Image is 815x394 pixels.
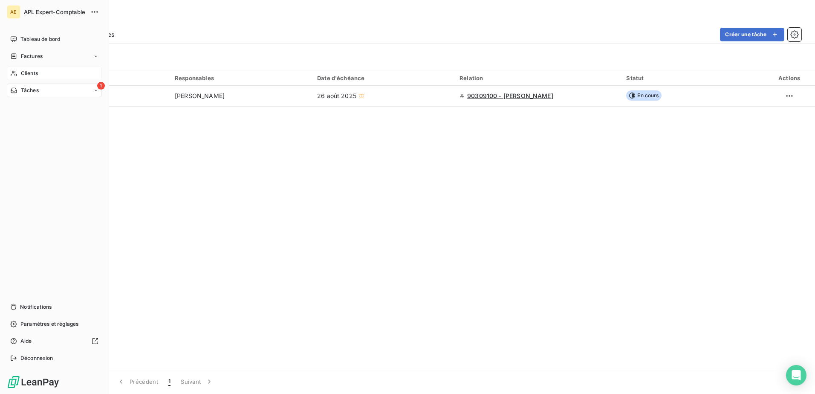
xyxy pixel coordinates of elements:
span: Déconnexion [20,354,53,362]
span: 26 août 2025 [317,92,356,100]
span: En cours [626,90,661,101]
span: APL Expert-Comptable [24,9,85,15]
span: Paramètres et réglages [20,320,78,328]
span: Aide [20,337,32,345]
span: Factures [21,52,43,60]
div: Date d'échéance [317,75,449,81]
div: Actions [769,75,810,81]
span: [PERSON_NAME] [175,92,225,100]
span: Tâches [21,87,39,94]
div: Open Intercom Messenger [786,365,806,385]
span: 1 [168,377,171,386]
span: 90309100 - [PERSON_NAME] [467,92,553,100]
button: Précédent [112,373,163,391]
button: Créer une tâche [720,28,784,41]
div: Statut [626,75,758,81]
button: 1 [163,373,176,391]
span: Clients [21,70,38,77]
a: Aide [7,334,102,348]
div: Relation [460,75,616,81]
span: Tableau de bord [20,35,60,43]
button: Suivant [176,373,219,391]
div: AE [7,5,20,19]
span: 1 [97,82,105,90]
div: Responsables [175,75,307,81]
span: Notifications [20,303,52,311]
img: Logo LeanPay [7,375,60,389]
